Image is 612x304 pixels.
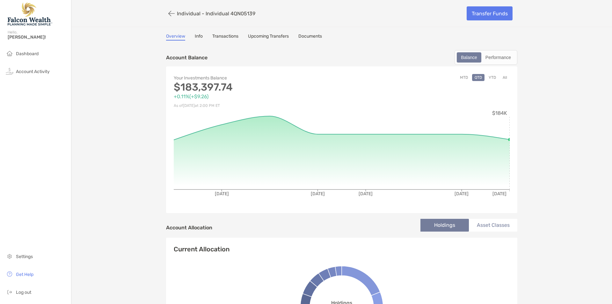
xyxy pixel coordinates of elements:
[457,74,470,81] button: MTD
[16,272,33,277] span: Get Help
[177,11,255,17] p: Individual - Individual 4QN05139
[469,219,517,232] li: Asset Classes
[8,34,67,40] span: [PERSON_NAME]!
[6,49,13,57] img: household icon
[482,53,514,62] div: Performance
[215,191,229,196] tspan: [DATE]
[6,67,13,75] img: activity icon
[472,74,484,81] button: QTD
[311,191,325,196] tspan: [DATE]
[8,3,52,26] img: Falcon Wealth Planning Logo
[420,219,469,232] li: Holdings
[6,270,13,278] img: get-help icon
[457,53,481,62] div: Balance
[6,288,13,296] img: logout icon
[16,69,50,74] span: Account Activity
[16,254,33,259] span: Settings
[492,110,507,116] tspan: $184K
[455,50,517,65] div: segmented control
[298,33,322,41] a: Documents
[166,225,212,231] h4: Account Allocation
[16,290,31,295] span: Log out
[467,6,513,20] a: Transfer Funds
[455,191,469,196] tspan: [DATE]
[359,191,373,196] tspan: [DATE]
[486,74,499,81] button: YTD
[174,83,342,91] p: $183,397.74
[174,102,342,110] p: As of [DATE] at 2:00 PM ET
[166,33,185,41] a: Overview
[174,245,229,253] h4: Current Allocation
[174,93,342,100] p: +0.11% ( +$9.26 )
[248,33,289,41] a: Upcoming Transfers
[500,74,510,81] button: All
[6,252,13,260] img: settings icon
[166,54,208,62] p: Account Balance
[174,74,342,82] p: Your Investments Balance
[212,33,238,41] a: Transactions
[16,51,39,56] span: Dashboard
[195,33,203,41] a: Info
[492,191,506,196] tspan: [DATE]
